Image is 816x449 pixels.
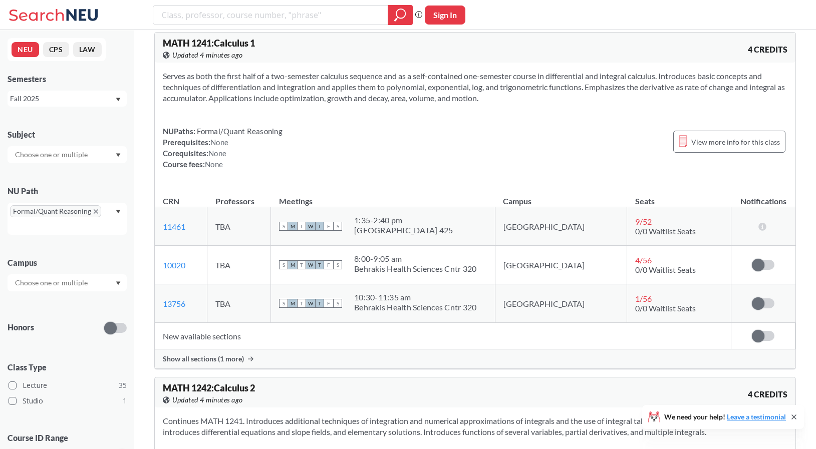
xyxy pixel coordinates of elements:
[163,38,255,49] span: MATH 1241 : Calculus 1
[163,382,255,393] span: MATH 1242 : Calculus 2
[333,260,342,269] span: S
[627,186,731,207] th: Seats
[324,222,333,231] span: F
[306,260,315,269] span: W
[9,394,127,407] label: Studio
[495,284,627,323] td: [GEOGRAPHIC_DATA]
[172,50,243,61] span: Updated 4 minutes ago
[161,7,381,24] input: Class, professor, course number, "phrase"
[207,207,271,246] td: TBA
[8,274,127,291] div: Dropdown arrow
[635,294,652,303] span: 1 / 56
[691,136,780,148] span: View more info for this class
[73,42,102,57] button: LAW
[315,260,324,269] span: T
[207,186,271,207] th: Professors
[635,303,696,313] span: 0/0 Waitlist Seats
[8,432,127,444] p: Course ID Range
[306,222,315,231] span: W
[210,138,228,147] span: None
[279,299,288,308] span: S
[8,203,127,235] div: Formal/Quant ReasoningX to remove pillDropdown arrow
[333,222,342,231] span: S
[727,412,786,421] a: Leave a testimonial
[425,6,465,25] button: Sign In
[116,210,121,214] svg: Dropdown arrow
[271,186,495,207] th: Meetings
[354,215,453,225] div: 1:35 - 2:40 pm
[495,246,627,284] td: [GEOGRAPHIC_DATA]
[288,299,297,308] span: M
[8,362,127,373] span: Class Type
[495,186,627,207] th: Campus
[12,42,39,57] button: NEU
[123,395,127,406] span: 1
[163,260,185,270] a: 10020
[8,74,127,85] div: Semesters
[163,126,283,170] div: NUPaths: Prerequisites: Corequisites: Course fees:
[279,260,288,269] span: S
[354,264,476,274] div: Behrakis Health Sciences Cntr 320
[388,5,413,25] div: magnifying glass
[163,222,185,231] a: 11461
[664,413,786,420] span: We need your help!
[119,380,127,391] span: 35
[394,8,406,22] svg: magnifying glass
[10,277,94,289] input: Choose one or multiple
[195,127,283,136] span: Formal/Quant Reasoning
[288,222,297,231] span: M
[94,209,98,214] svg: X to remove pill
[8,186,127,197] div: NU Path
[354,292,476,302] div: 10:30 - 11:35 am
[116,98,121,102] svg: Dropdown arrow
[635,226,696,236] span: 0/0 Waitlist Seats
[8,257,127,268] div: Campus
[208,149,226,158] span: None
[354,254,476,264] div: 8:00 - 9:05 am
[315,222,324,231] span: T
[155,323,731,349] td: New available sections
[297,222,306,231] span: T
[172,394,243,405] span: Updated 4 minutes ago
[306,299,315,308] span: W
[207,246,271,284] td: TBA
[354,302,476,312] div: Behrakis Health Sciences Cntr 320
[155,349,795,368] div: Show all sections (1 more)
[8,146,127,163] div: Dropdown arrow
[10,93,115,104] div: Fall 2025
[205,160,223,169] span: None
[43,42,69,57] button: CPS
[495,207,627,246] td: [GEOGRAPHIC_DATA]
[324,299,333,308] span: F
[315,299,324,308] span: T
[10,149,94,161] input: Choose one or multiple
[297,299,306,308] span: T
[10,205,101,217] span: Formal/Quant ReasoningX to remove pill
[116,153,121,157] svg: Dropdown arrow
[9,379,127,392] label: Lecture
[163,299,185,308] a: 13756
[333,299,342,308] span: S
[163,415,787,437] section: Continues MATH 1241. Introduces additional techniques of integration and numerical approximations...
[748,389,787,400] span: 4 CREDITS
[635,217,652,226] span: 9 / 52
[163,354,244,363] span: Show all sections (1 more)
[324,260,333,269] span: F
[635,255,652,265] span: 4 / 56
[354,225,453,235] div: [GEOGRAPHIC_DATA] 425
[288,260,297,269] span: M
[279,222,288,231] span: S
[635,265,696,274] span: 0/0 Waitlist Seats
[748,44,787,55] span: 4 CREDITS
[731,186,795,207] th: Notifications
[163,71,787,104] section: Serves as both the first half of a two-semester calculus sequence and as a self-contained one-sem...
[163,196,179,207] div: CRN
[8,322,34,333] p: Honors
[8,91,127,107] div: Fall 2025Dropdown arrow
[116,281,121,285] svg: Dropdown arrow
[8,129,127,140] div: Subject
[297,260,306,269] span: T
[207,284,271,323] td: TBA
